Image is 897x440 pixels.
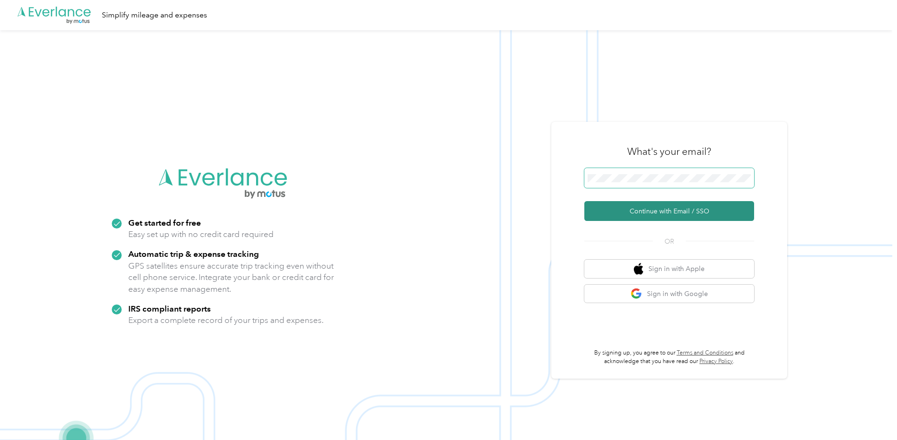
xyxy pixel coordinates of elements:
[128,304,211,313] strong: IRS compliant reports
[584,285,754,303] button: google logoSign in with Google
[584,260,754,278] button: apple logoSign in with Apple
[584,349,754,365] p: By signing up, you agree to our and acknowledge that you have read our .
[128,314,324,326] p: Export a complete record of your trips and expenses.
[102,9,207,21] div: Simplify mileage and expenses
[631,288,642,300] img: google logo
[627,145,711,158] h3: What's your email?
[128,249,259,259] strong: Automatic trip & expense tracking
[128,260,334,295] p: GPS satellites ensure accurate trip tracking even without cell phone service. Integrate your bank...
[634,263,643,275] img: apple logo
[128,218,201,228] strong: Get started for free
[128,228,274,240] p: Easy set up with no credit card required
[699,358,733,365] a: Privacy Policy
[677,349,733,356] a: Terms and Conditions
[584,201,754,221] button: Continue with Email / SSO
[653,237,686,246] span: OR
